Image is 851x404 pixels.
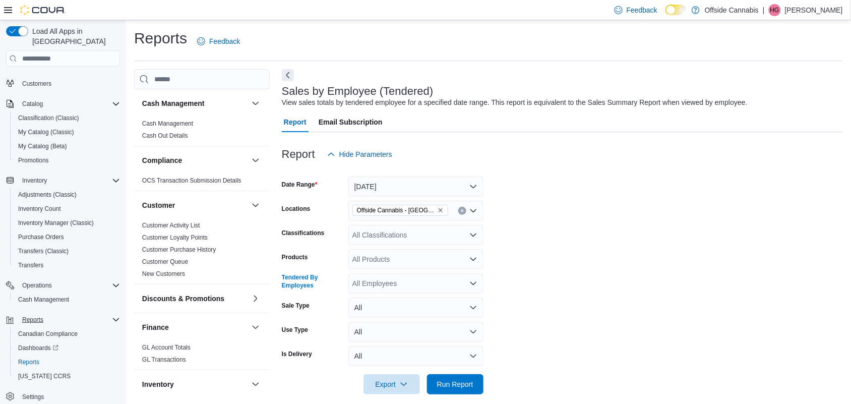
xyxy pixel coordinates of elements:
span: Catalog [22,100,43,108]
a: OCS Transaction Submission Details [142,177,241,184]
span: My Catalog (Beta) [18,142,67,150]
span: Run Report [437,379,473,389]
p: [PERSON_NAME] [785,4,843,16]
a: Customer Purchase History [142,246,216,253]
button: [DATE] [348,177,483,197]
button: Reports [10,355,124,369]
button: Promotions [10,153,124,167]
span: Email Subscription [319,112,383,132]
span: Load All Apps in [GEOGRAPHIC_DATA] [28,26,120,46]
button: Inventory Count [10,202,124,216]
button: All [348,322,483,342]
a: Customer Activity List [142,222,200,229]
h3: Inventory [142,379,174,389]
button: Inventory [142,379,248,389]
button: Open list of options [469,279,477,287]
p: | [763,4,765,16]
button: Remove Offside Cannabis - Port Perry from selection in this group [438,207,444,213]
span: Feedback [209,36,240,46]
span: Dashboards [18,344,58,352]
span: Classification (Classic) [14,112,120,124]
img: Cova [20,5,66,15]
span: Transfers (Classic) [14,245,120,257]
button: Inventory [18,175,51,187]
label: Tendered By Employees [282,273,344,290]
button: My Catalog (Beta) [10,139,124,153]
span: Operations [22,281,52,290]
span: Reports [18,358,39,366]
a: [US_STATE] CCRS [14,370,75,382]
button: Open list of options [469,207,477,215]
a: Feedback [193,31,244,51]
button: Finance [142,322,248,332]
button: Inventory Manager (Classic) [10,216,124,230]
button: My Catalog (Classic) [10,125,124,139]
span: Cash Management [18,296,69,304]
a: My Catalog (Classic) [14,126,78,138]
button: Transfers [10,258,124,272]
a: Inventory Manager (Classic) [14,217,98,229]
a: Adjustments (Classic) [14,189,81,201]
button: Discounts & Promotions [250,293,262,305]
button: Reports [2,313,124,327]
span: Customers [18,77,120,89]
label: Locations [282,205,311,213]
span: Inventory Count [14,203,120,215]
button: Open list of options [469,231,477,239]
span: [US_STATE] CCRS [18,372,71,380]
a: GL Transactions [142,356,186,363]
button: Settings [2,389,124,404]
h1: Reports [134,28,187,48]
span: Promotions [18,156,49,164]
button: Catalog [2,97,124,111]
a: Customer Queue [142,258,188,265]
button: Customers [2,76,124,90]
a: Customers [18,78,55,90]
button: Clear input [458,207,466,215]
button: Export [363,374,420,394]
span: My Catalog (Classic) [18,128,74,136]
span: Inventory Manager (Classic) [18,219,94,227]
button: Hide Parameters [323,144,396,164]
label: Date Range [282,181,318,189]
a: Classification (Classic) [14,112,83,124]
h3: Compliance [142,155,182,165]
a: Reports [14,356,43,368]
a: Dashboards [10,341,124,355]
span: Promotions [14,154,120,166]
span: Cash Out Details [142,132,188,140]
span: Customer Loyalty Points [142,234,208,242]
label: Is Delivery [282,350,312,358]
span: GL Account Totals [142,343,191,352]
a: Inventory Count [14,203,65,215]
a: My Catalog (Beta) [14,140,71,152]
a: New Customers [142,270,185,277]
span: Dashboards [14,342,120,354]
span: Operations [18,279,120,292]
div: Holly Garel [769,4,781,16]
a: Cash Management [14,294,73,306]
button: Compliance [250,154,262,166]
button: Cash Management [250,97,262,109]
button: Compliance [142,155,248,165]
a: Transfers (Classic) [14,245,73,257]
span: Feedback [627,5,657,15]
span: Inventory [18,175,120,187]
span: Cash Management [142,120,193,128]
a: Transfers [14,259,47,271]
h3: Finance [142,322,169,332]
span: Adjustments (Classic) [14,189,120,201]
button: Customer [250,199,262,211]
span: Purchase Orders [18,233,64,241]
span: Offside Cannabis - [GEOGRAPHIC_DATA] [357,205,436,215]
span: Catalog [18,98,120,110]
span: Transfers [14,259,120,271]
a: Canadian Compliance [14,328,82,340]
a: Cash Management [142,120,193,127]
span: Transfers [18,261,43,269]
div: Customer [134,219,270,284]
a: Cash Out Details [142,132,188,139]
span: Hide Parameters [339,149,392,159]
span: Inventory Count [18,205,61,213]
